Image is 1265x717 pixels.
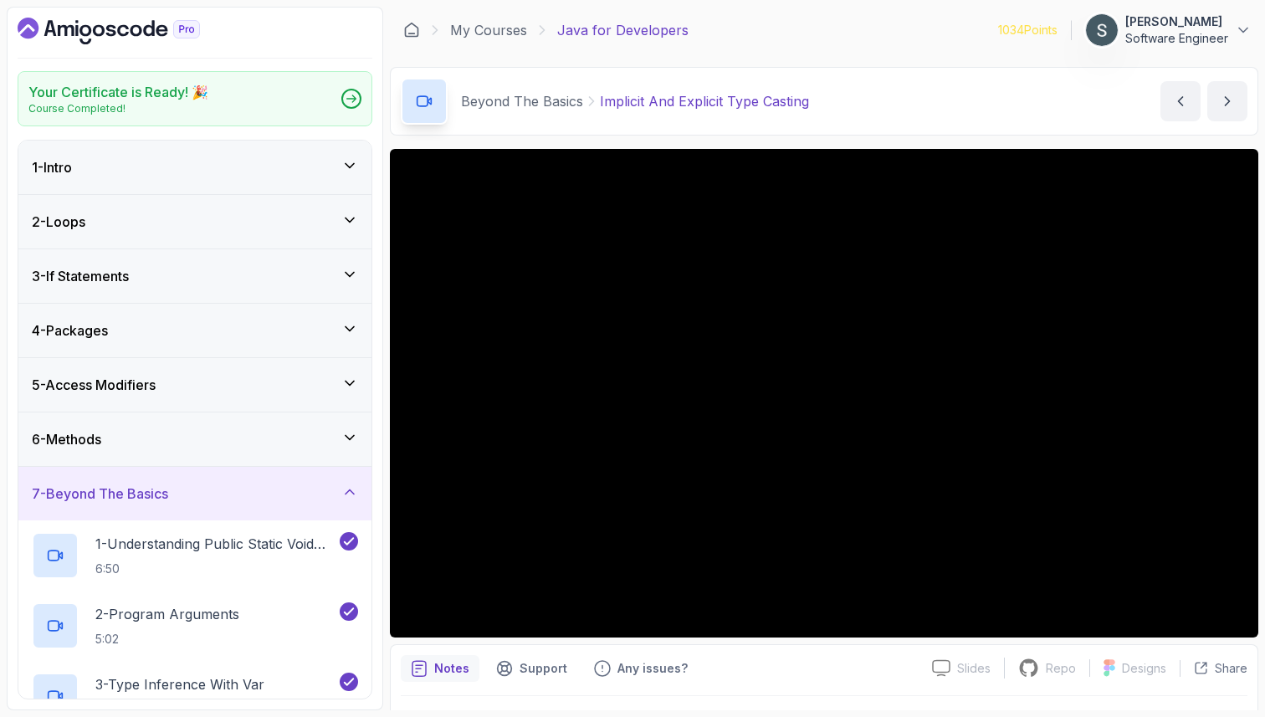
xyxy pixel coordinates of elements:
button: previous content [1160,81,1201,121]
button: 7-Beyond The Basics [18,467,371,520]
p: Software Engineer [1125,30,1228,47]
button: user profile image[PERSON_NAME]Software Engineer [1085,13,1252,47]
p: 6:50 [95,561,336,577]
a: My Courses [450,20,527,40]
h3: 4 - Packages [32,320,108,341]
button: 3-If Statements [18,249,371,303]
p: Any issues? [617,660,688,677]
img: user profile image [1086,14,1118,46]
p: Course Completed! [28,102,208,115]
p: 1 - Understanding Public Static Void Main [95,534,336,554]
button: notes button [401,655,479,682]
a: Your Certificate is Ready! 🎉Course Completed! [18,71,372,126]
button: 4-Packages [18,304,371,357]
a: Dashboard [403,22,420,38]
p: 1034 Points [998,22,1058,38]
button: Feedback button [584,655,698,682]
p: [PERSON_NAME] [1125,13,1228,30]
p: Repo [1046,660,1076,677]
p: 2 - Program Arguments [95,604,239,624]
h3: 6 - Methods [32,429,101,449]
h3: 3 - If Statements [32,266,129,286]
p: Support [520,660,567,677]
a: Dashboard [18,18,238,44]
h3: 7 - Beyond The Basics [32,484,168,504]
iframe: 10 - Implicit and Explicit Type Casting [390,149,1258,638]
h3: 2 - Loops [32,212,85,232]
button: 5-Access Modifiers [18,358,371,412]
p: Designs [1122,660,1166,677]
iframe: chat widget [1161,612,1265,692]
p: Beyond The Basics [461,91,583,111]
button: Support button [486,655,577,682]
button: 6-Methods [18,412,371,466]
button: 1-Understanding Public Static Void Main6:50 [32,532,358,579]
button: 2-Loops [18,195,371,248]
h3: 1 - Intro [32,157,72,177]
h2: Your Certificate is Ready! 🎉 [28,82,208,102]
button: 1-Intro [18,141,371,194]
p: 3 - Type Inference With Var [95,674,264,694]
button: 2-Program Arguments5:02 [32,602,358,649]
p: Java for Developers [557,20,689,40]
button: next content [1207,81,1247,121]
p: Implicit And Explicit Type Casting [600,91,809,111]
p: 5:02 [95,631,239,648]
p: Slides [957,660,991,677]
p: Notes [434,660,469,677]
h3: 5 - Access Modifiers [32,375,156,395]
